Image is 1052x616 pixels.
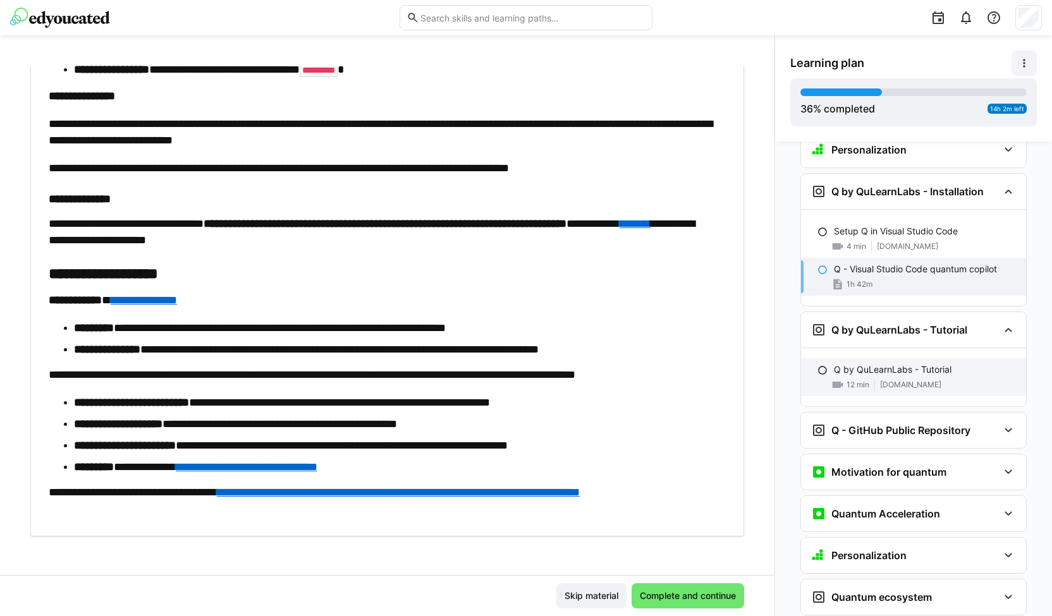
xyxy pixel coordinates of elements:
[834,263,997,275] p: Q - Visual Studio Code quantum copilot
[834,225,958,238] p: Setup Q in Visual Studio Code
[880,380,941,390] span: [DOMAIN_NAME]
[831,549,907,562] h3: Personalization
[847,380,869,390] span: 12 min
[831,591,932,603] h3: Quantum ecosystem
[834,363,951,376] p: Q by QuLearnLabs - Tutorial
[847,279,872,289] span: 1h 42m
[632,583,744,608] button: Complete and continue
[831,466,946,478] h3: Motivation for quantum
[831,143,907,156] h3: Personalization
[877,241,938,251] span: [DOMAIN_NAME]
[990,105,1024,112] span: 14h 2m left
[638,589,738,602] span: Complete and continue
[556,583,627,608] button: Skip material
[563,589,620,602] span: Skip material
[800,102,813,115] span: 36
[831,185,984,198] h3: Q by QuLearnLabs - Installation
[831,424,970,437] h3: Q - GitHub Public Repository
[790,56,864,70] span: Learning plan
[847,241,866,251] span: 4 min
[419,12,645,23] input: Search skills and learning paths…
[831,323,967,336] h3: Q by QuLearnLabs - Tutorial
[800,101,875,116] div: % completed
[831,507,940,520] h3: Quantum Acceleration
